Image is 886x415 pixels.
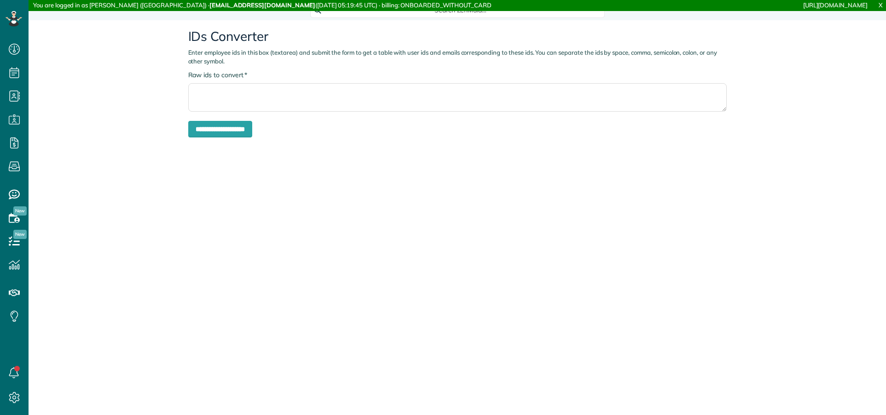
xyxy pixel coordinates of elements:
[188,29,727,44] h2: IDs Converter
[803,1,868,9] a: [URL][DOMAIN_NAME]
[13,206,27,216] span: New
[188,48,727,66] p: Enter employee ids in this box (textarea) and submit the form to get a table with user ids and em...
[209,1,315,9] strong: [EMAIL_ADDRESS][DOMAIN_NAME]
[13,230,27,239] span: New
[188,70,248,80] label: Raw ids to convert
